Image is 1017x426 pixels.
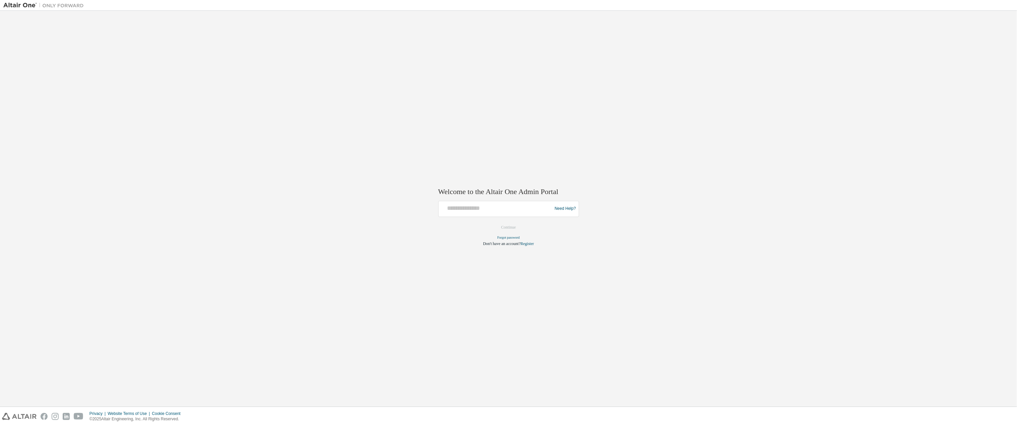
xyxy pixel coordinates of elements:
img: youtube.svg [74,413,83,420]
h2: Welcome to the Altair One Admin Portal [438,187,579,197]
a: Register [520,241,534,246]
div: Website Terms of Use [108,411,152,416]
img: altair_logo.svg [2,413,37,420]
img: instagram.svg [52,413,59,420]
div: Privacy [89,411,108,416]
span: Don't have an account? [483,241,521,246]
div: Cookie Consent [152,411,184,416]
img: facebook.svg [41,413,48,420]
a: Forgot password [497,236,520,239]
p: © 2025 Altair Engineering, Inc. All Rights Reserved. [89,416,185,422]
img: linkedin.svg [63,413,70,420]
img: Altair One [3,2,87,9]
